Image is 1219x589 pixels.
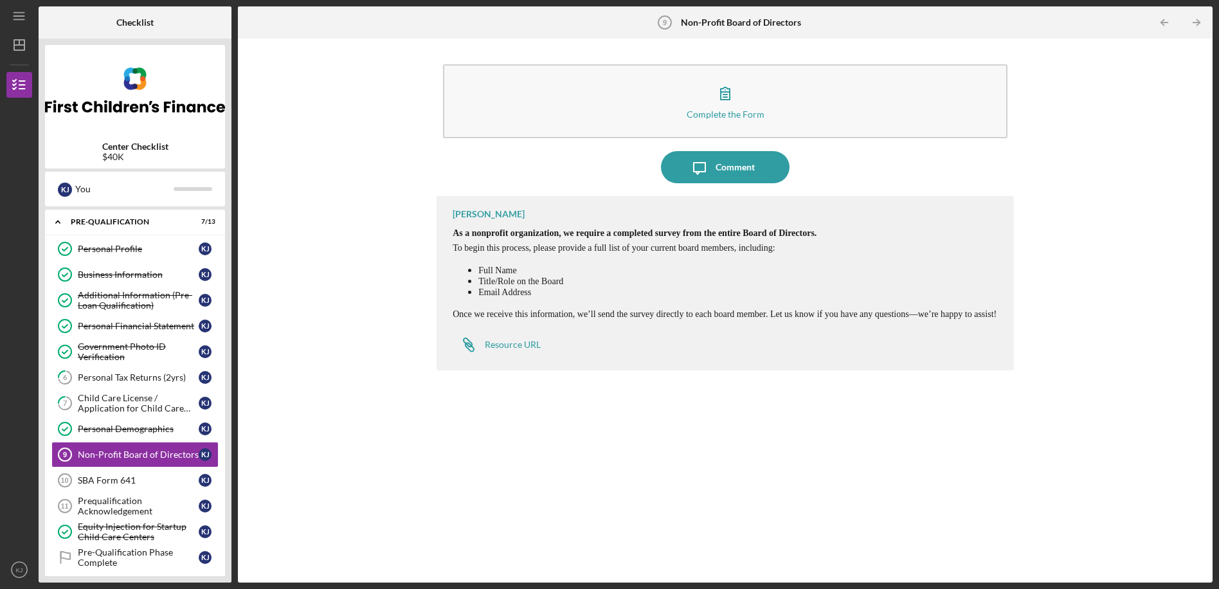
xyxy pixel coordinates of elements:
[6,557,32,583] button: KJ
[51,467,219,493] a: 10SBA Form 641KJ
[453,332,541,358] a: Resource URL
[485,340,541,350] div: Resource URL
[453,209,525,219] div: [PERSON_NAME]
[478,287,531,297] span: Email Address
[78,290,199,311] div: Additional Information (Pre-Loan Qualification)
[453,309,997,319] span: Once we receive this information, we’ll send the survey directly to each board member. Let us kno...
[45,51,225,129] img: Product logo
[199,525,212,538] div: K J
[661,151,790,183] button: Comment
[199,345,212,358] div: K J
[199,551,212,564] div: K J
[78,449,199,460] div: Non-Profit Board of Directors
[51,442,219,467] a: 9Non-Profit Board of DirectorsKJ
[199,268,212,281] div: K J
[78,341,199,362] div: Government Photo ID Verification
[78,244,199,254] div: Personal Profile
[78,372,199,383] div: Personal Tax Returns (2yrs)
[199,448,212,461] div: K J
[58,183,72,197] div: K J
[51,313,219,339] a: Personal Financial StatementKJ
[78,521,199,542] div: Equity Injection for Startup Child Care Centers
[51,287,219,313] a: Additional Information (Pre-Loan Qualification)KJ
[716,151,755,183] div: Comment
[478,276,563,286] span: Title/Role on the Board
[453,228,817,238] span: As a nonprofit organization, we require a completed survey from the entire Board of Directors.
[199,397,212,410] div: K J
[71,218,183,226] div: Pre-Qualification
[51,390,219,416] a: 7Child Care License / Application for Child Care LicenseKJ
[51,493,219,519] a: 11Prequalification AcknowledgementKJ
[51,365,219,390] a: 6Personal Tax Returns (2yrs)KJ
[75,178,174,200] div: You
[63,399,68,408] tspan: 7
[51,262,219,287] a: Business InformationKJ
[453,243,775,253] span: To begin this process, please provide a full list of your current board members, including:
[51,339,219,365] a: Government Photo ID VerificationKJ
[78,321,199,331] div: Personal Financial Statement
[199,320,212,332] div: K J
[51,519,219,545] a: Equity Injection for Startup Child Care CentersKJ
[51,416,219,442] a: Personal DemographicsKJ
[199,500,212,512] div: K J
[102,141,168,152] b: Center Checklist
[681,17,801,28] b: Non-Profit Board of Directors
[78,269,199,280] div: Business Information
[51,236,219,262] a: Personal ProfileKJ
[199,294,212,307] div: K J
[199,474,212,487] div: K J
[63,374,68,382] tspan: 6
[687,109,764,119] div: Complete the Form
[199,242,212,255] div: K J
[478,266,517,275] span: Full Name
[60,476,68,484] tspan: 10
[102,152,168,162] div: $40K
[63,451,67,458] tspan: 9
[60,502,68,510] tspan: 11
[192,218,215,226] div: 7 / 13
[116,17,154,28] b: Checklist
[78,393,199,413] div: Child Care License / Application for Child Care License
[199,371,212,384] div: K J
[15,566,23,574] text: KJ
[78,475,199,485] div: SBA Form 641
[663,19,667,26] tspan: 9
[78,424,199,434] div: Personal Demographics
[443,64,1007,138] button: Complete the Form
[51,545,219,570] a: Pre-Qualification Phase CompleteKJ
[78,496,199,516] div: Prequalification Acknowledgement
[199,422,212,435] div: K J
[78,547,199,568] div: Pre-Qualification Phase Complete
